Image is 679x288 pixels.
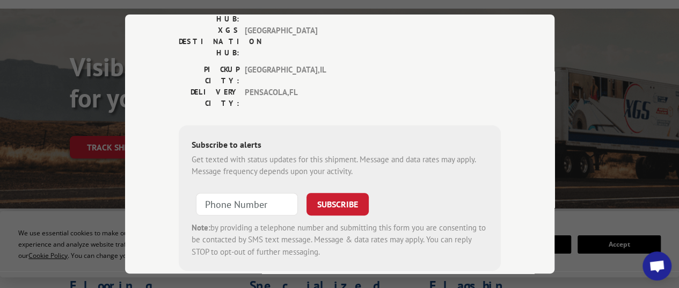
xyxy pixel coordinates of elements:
label: XGS DESTINATION HUB: [179,24,239,58]
div: Get texted with status updates for this shipment. Message and data rates may apply. Message frequ... [192,153,488,177]
div: Subscribe to alerts [192,138,488,153]
span: [GEOGRAPHIC_DATA] , IL [245,63,317,86]
strong: Note: [192,222,210,232]
span: PENSACOLA , FL [245,86,317,109]
input: Phone Number [196,192,298,215]
label: DELIVERY CITY: [179,86,239,109]
span: 500 [430,3,501,15]
label: PICKUP CITY: [179,63,239,86]
label: WEIGHT: [340,3,425,15]
span: [GEOGRAPHIC_DATA] [245,24,317,58]
div: by providing a telephone number and submitting this form you are consenting to be contacted by SM... [192,221,488,258]
button: SUBSCRIBE [306,192,369,215]
a: Open chat [643,251,671,280]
